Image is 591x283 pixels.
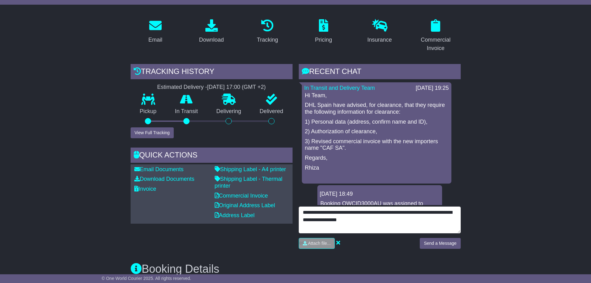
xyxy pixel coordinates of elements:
div: Tracking history [131,64,293,81]
p: Booking OWCID3000AU was assigned to Team2. [320,200,439,214]
a: Download Documents [134,176,195,182]
button: View Full Tracking [131,127,174,138]
div: Insurance [367,36,392,44]
p: 1) Personal data (address, confirm name and ID), [305,119,448,126]
a: Shipping Label - A4 printer [215,166,286,172]
div: RECENT CHAT [299,64,461,81]
p: In Transit [166,108,207,115]
p: 2) Authorization of clearance, [305,128,448,135]
p: Rhiza [305,165,448,171]
p: Regards, [305,155,448,162]
div: [DATE] 17:00 (GMT +2) [207,84,266,91]
div: Quick Actions [131,148,293,164]
div: [DATE] 19:25 [416,85,449,92]
div: Download [199,36,224,44]
p: Pickup [131,108,166,115]
a: Download [195,17,228,46]
a: In Transit and Delivery Team [304,85,375,91]
p: Delivering [207,108,251,115]
span: © One World Courier 2025. All rights reserved. [102,276,191,281]
div: Email [148,36,162,44]
div: Pricing [315,36,332,44]
div: Estimated Delivery - [131,84,293,91]
a: Pricing [311,17,336,46]
p: Hi Team, [305,92,448,99]
a: Commercial Invoice [411,17,461,55]
div: Commercial Invoice [415,36,457,52]
div: [DATE] 18:49 [320,191,440,198]
a: Address Label [215,212,255,218]
a: Email [144,17,166,46]
button: Send a Message [420,238,460,249]
p: DHL Spain have advised, for clearance, that they require the following information for clearance: [305,102,448,115]
p: 3) Revised commercial invoice with the new importers name "CAF SA". [305,138,448,152]
a: Original Address Label [215,202,275,208]
a: Commercial Invoice [215,193,268,199]
a: Email Documents [134,166,184,172]
a: Invoice [134,186,156,192]
div: Tracking [257,36,278,44]
a: Insurance [363,17,396,46]
h3: Booking Details [131,263,461,275]
p: Delivered [250,108,293,115]
a: Tracking [253,17,282,46]
a: Shipping Label - Thermal printer [215,176,283,189]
